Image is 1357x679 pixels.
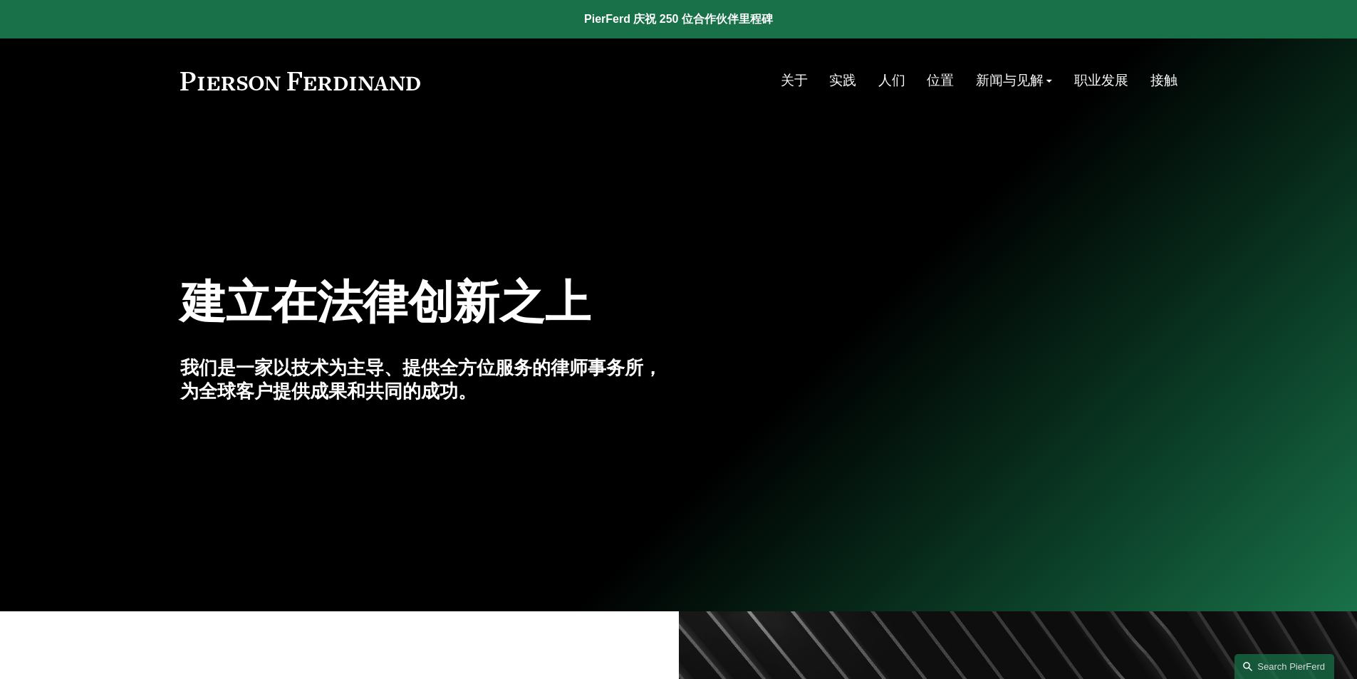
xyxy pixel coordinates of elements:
[1074,67,1128,94] a: 职业发展
[976,73,1044,88] font: 新闻与见解
[1150,67,1177,94] a: 接触
[180,358,662,400] font: 我们是一家以技术为主导、提供全方位服务的律师事务所，为全球客户提供成果和共同的成功。
[927,67,954,94] a: 位置
[1150,73,1177,88] font: 接触
[180,276,591,328] font: 建立在法律创新之上
[927,73,954,88] font: 位置
[878,73,905,88] font: 人们
[1074,73,1128,88] font: 职业发展
[829,73,856,88] font: 实践
[781,73,808,88] font: 关于
[878,67,905,94] a: 人们
[976,67,1053,94] a: 文件夹下拉菜单
[781,67,808,94] a: 关于
[829,67,856,94] a: 实践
